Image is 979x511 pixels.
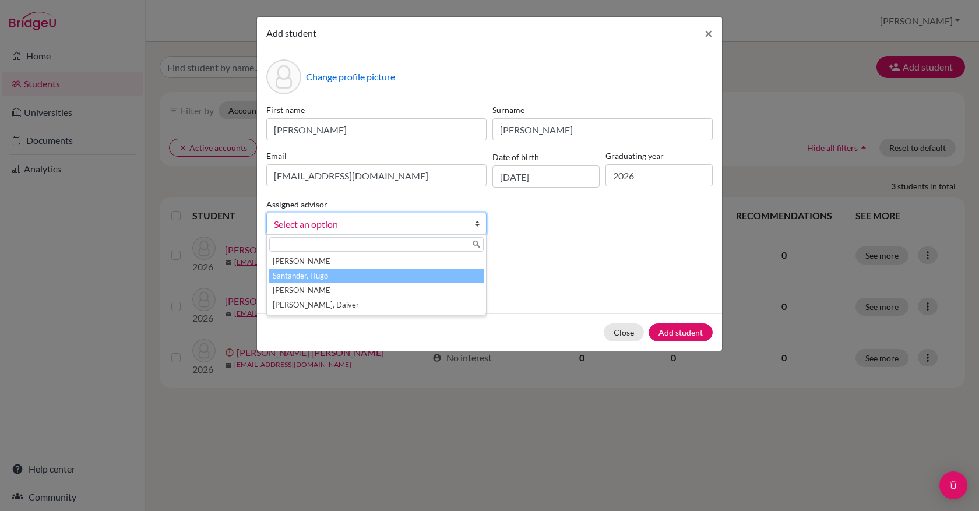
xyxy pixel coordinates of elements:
[266,27,316,38] span: Add student
[492,104,713,116] label: Surname
[266,104,487,116] label: First name
[705,24,713,41] span: ×
[266,150,487,162] label: Email
[269,254,484,269] li: [PERSON_NAME]
[649,323,713,341] button: Add student
[939,471,967,499] div: Open Intercom Messenger
[266,59,301,94] div: Profile picture
[269,283,484,298] li: [PERSON_NAME]
[695,17,722,50] button: Close
[492,151,539,163] label: Date of birth
[266,253,713,267] p: Parents
[492,165,600,188] input: dd/mm/yyyy
[269,298,484,312] li: [PERSON_NAME], Daiver
[605,150,713,162] label: Graduating year
[274,217,464,232] span: Select an option
[269,269,484,283] li: Santander, Hugo
[604,323,644,341] button: Close
[266,198,327,210] label: Assigned advisor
